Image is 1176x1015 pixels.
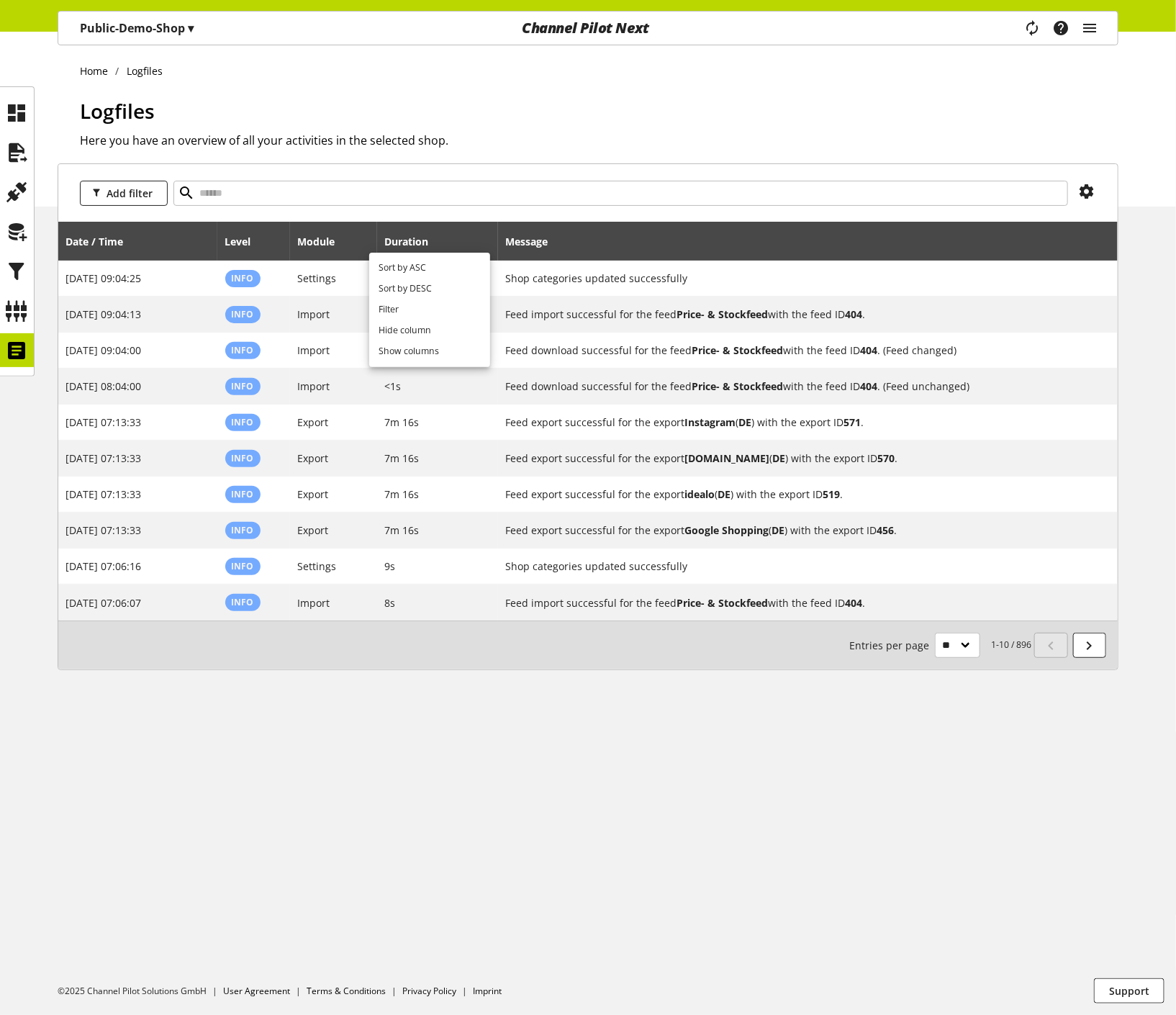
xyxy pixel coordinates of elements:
nav: main navigation [58,11,1118,45]
span: Info [232,308,254,320]
b: 456 [877,523,894,537]
span: Info [232,488,254,500]
span: [DATE] 09:04:13 [66,307,142,321]
h2: Here you have an overview of all your activities in the selected shop. [80,132,1118,149]
h2: Feed download successful for the feed Price- & Stockfeed with the feed ID 404. (Feed changed) [505,343,1083,358]
b: Price- & Stockfeed [692,343,783,357]
b: 571 [843,415,861,429]
span: [DATE] 07:06:16 [66,559,142,573]
b: DE [738,415,751,429]
a: Filter [369,299,490,320]
span: Export [298,487,329,501]
b: DE [718,487,731,501]
a: Terms & Conditions [307,985,386,997]
span: Import [298,379,330,393]
span: [DATE] 09:04:00 [66,343,142,357]
span: [DATE] 07:13:33 [66,487,142,501]
b: Price- & Stockfeed [677,307,768,321]
span: Add filter [107,186,153,201]
b: [DOMAIN_NAME] [684,451,769,465]
span: [DATE] 07:06:07 [66,596,142,610]
button: Add filter [80,181,168,206]
span: Entries per page [849,638,935,653]
h2: Shop categories updated successfully [505,559,1083,574]
span: Import [298,307,330,321]
span: Settings [298,559,337,573]
b: Price- & Stockfeed [677,596,768,610]
span: Export [298,415,329,429]
span: [DATE] 08:04:00 [66,379,142,393]
h2: Feed export successful for the export Instagram (DE) with the export ID 571. [505,415,1083,430]
h2: Feed import successful for the feed Price- & Stockfeed with the feed ID 404. [505,307,1083,322]
h2: Feed download successful for the feed Price- & Stockfeed with the feed ID 404. (Feed unchanged) [505,379,1083,394]
b: DE [772,451,785,465]
span: [DATE] 09:04:25 [66,271,142,285]
a: Privacy Policy [402,985,456,997]
span: [DATE] 07:13:33 [66,451,142,465]
b: DE [772,523,784,537]
p: Public-Demo-Shop [80,19,194,37]
a: Imprint [473,985,502,997]
span: Settings [298,271,337,285]
li: ©2025 Channel Pilot Solutions GmbH [58,985,223,998]
span: ▾ [188,20,194,36]
a: Show columns [369,341,490,362]
div: Module [298,234,350,249]
span: Import [298,596,330,610]
b: 404 [845,307,862,321]
b: 570 [877,451,895,465]
div: Date / Time [66,234,138,249]
span: Info [232,272,254,284]
span: Info [232,596,254,608]
b: 519 [823,487,840,501]
b: Price- & Stockfeed [692,379,783,393]
a: Sort by ASC [369,258,490,279]
h2: Shop categories updated successfully [505,271,1083,286]
span: Import [298,343,330,357]
div: Level [225,234,266,249]
span: 7m 16s [385,415,420,429]
span: [DATE] 07:13:33 [66,523,142,537]
span: Info [232,560,254,572]
a: Sort by DESC [369,279,490,299]
h2: Feed export successful for the export guenstiger.de (DE) with the export ID 570. [505,451,1083,466]
span: Export [298,451,329,465]
span: 9s [385,559,396,573]
span: Info [232,452,254,464]
span: 8s [385,596,396,610]
b: 404 [860,379,877,393]
b: Google Shopping [684,523,769,537]
b: 404 [845,596,862,610]
a: Home [80,63,116,78]
h2: Feed import successful for the feed Price- & Stockfeed with the feed ID 404. [505,595,1083,610]
span: 7m 16s [385,451,420,465]
b: Instagram [684,415,736,429]
h2: Feed export successful for the export Google Shopping (DE) with the export ID 456. [505,523,1083,538]
span: Export [298,523,329,537]
span: Support [1109,983,1149,998]
span: <1s [385,379,402,393]
small: 1-10 / 896 [849,633,1032,658]
button: Support [1094,978,1164,1003]
div: Duration [385,234,443,249]
a: Hide column [369,320,490,341]
span: Info [232,344,254,356]
span: Info [232,416,254,428]
b: idealo [684,487,715,501]
div: Message [505,227,1110,256]
h2: Feed export successful for the export idealo (DE) with the export ID 519. [505,487,1083,502]
span: Info [232,524,254,536]
span: 7m 16s [385,523,420,537]
span: Info [232,380,254,392]
span: Logfiles [80,97,155,125]
a: User Agreement [223,985,290,997]
span: [DATE] 07:13:33 [66,415,142,429]
span: 7m 16s [385,487,420,501]
b: 404 [860,343,877,357]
